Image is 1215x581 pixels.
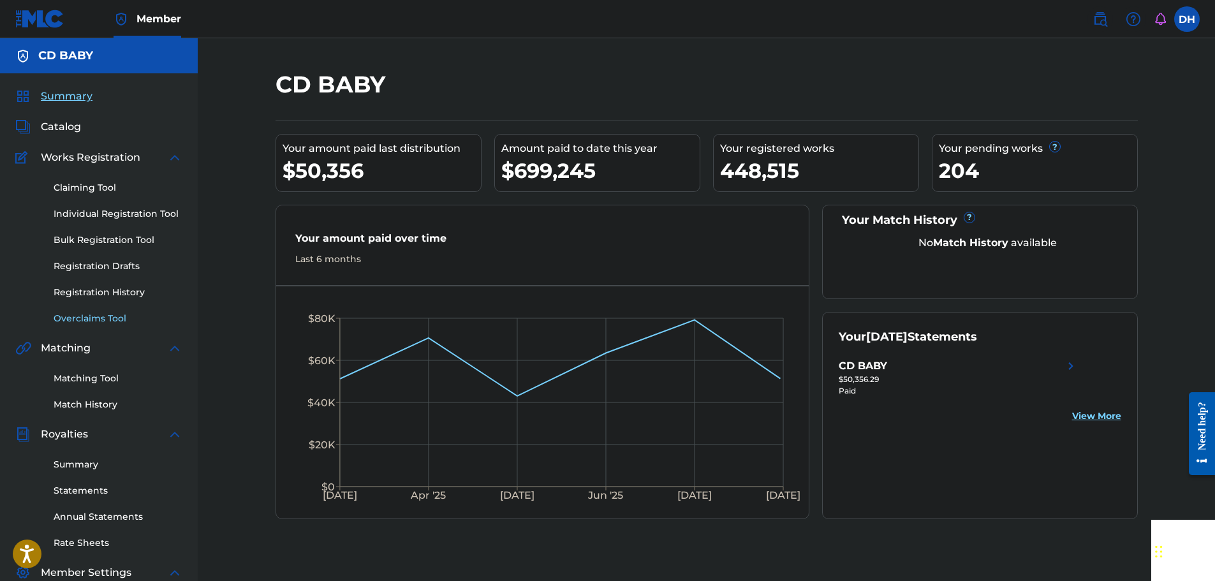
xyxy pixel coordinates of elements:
tspan: Apr '25 [410,490,446,502]
a: Annual Statements [54,510,182,524]
img: Catalog [15,119,31,135]
div: $50,356.29 [839,374,1079,385]
img: search [1093,11,1108,27]
a: View More [1072,409,1121,423]
tspan: $40K [307,397,335,409]
div: 204 [939,156,1137,185]
div: Your pending works [939,141,1137,156]
img: Member Settings [15,565,31,580]
a: Statements [54,484,182,497]
a: Match History [54,398,182,411]
div: $699,245 [501,156,700,185]
a: Public Search [1087,6,1113,32]
a: CatalogCatalog [15,119,81,135]
img: Summary [15,89,31,104]
div: Your Statements [839,328,977,346]
a: Individual Registration Tool [54,207,182,221]
div: Paid [839,385,1079,397]
img: Top Rightsholder [114,11,129,27]
div: Notifications [1154,13,1167,26]
div: No available [855,235,1121,251]
tspan: [DATE] [500,490,534,502]
h5: CD BABY [38,48,93,63]
img: expand [167,565,182,580]
tspan: $80K [307,313,335,325]
div: Help [1121,6,1146,32]
div: 448,515 [720,156,918,185]
img: help [1126,11,1141,27]
a: Summary [54,458,182,471]
a: Registration Drafts [54,260,182,273]
span: ? [964,212,975,223]
tspan: [DATE] [766,490,800,502]
a: Overclaims Tool [54,312,182,325]
tspan: $20K [308,439,335,451]
img: Works Registration [15,150,32,165]
span: ? [1050,142,1060,152]
span: Member [136,11,181,26]
div: $50,356 [283,156,481,185]
span: Catalog [41,119,81,135]
span: Member Settings [41,565,131,580]
div: Drag [1155,533,1163,571]
div: Your amount paid over time [295,231,790,253]
span: Matching [41,341,91,356]
tspan: Jun '25 [587,490,623,502]
a: Registration History [54,286,182,299]
a: SummarySummary [15,89,92,104]
div: CD BABY [839,358,887,374]
img: Matching [15,341,31,356]
iframe: Resource Center [1179,382,1215,485]
img: expand [167,150,182,165]
img: expand [167,427,182,442]
iframe: Chat Widget [1151,520,1215,581]
div: Amount paid to date this year [501,141,700,156]
div: Your amount paid last distribution [283,141,481,156]
span: Summary [41,89,92,104]
a: Matching Tool [54,372,182,385]
div: User Menu [1174,6,1200,32]
tspan: [DATE] [322,490,357,502]
tspan: $0 [321,481,334,493]
h2: CD BABY [276,70,392,99]
img: MLC Logo [15,10,64,28]
a: Bulk Registration Tool [54,233,182,247]
strong: Match History [933,237,1008,249]
div: Your registered works [720,141,918,156]
span: [DATE] [866,330,908,344]
a: Claiming Tool [54,181,182,195]
div: Your Match History [839,212,1121,229]
tspan: $60K [307,355,335,367]
img: Accounts [15,48,31,64]
span: Works Registration [41,150,140,165]
img: right chevron icon [1063,358,1079,374]
tspan: [DATE] [677,490,712,502]
span: Royalties [41,427,88,442]
a: Rate Sheets [54,536,182,550]
img: expand [167,341,182,356]
a: CD BABYright chevron icon$50,356.29Paid [839,358,1079,397]
div: Last 6 months [295,253,790,266]
img: Royalties [15,427,31,442]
